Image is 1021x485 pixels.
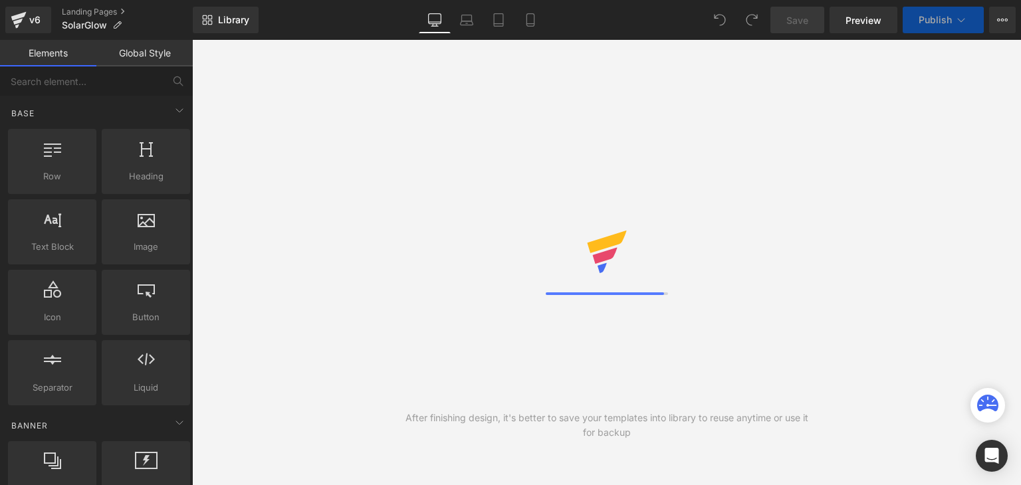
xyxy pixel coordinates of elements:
button: Publish [903,7,984,33]
button: More [989,7,1016,33]
button: Redo [738,7,765,33]
span: Separator [12,381,92,395]
span: SolarGlow [62,20,107,31]
span: Base [10,107,36,120]
div: After finishing design, it's better to save your templates into library to reuse anytime or use i... [399,411,814,440]
span: Row [12,169,92,183]
div: Open Intercom Messenger [976,440,1008,472]
span: Banner [10,419,49,432]
button: Undo [707,7,733,33]
span: Button [106,310,186,324]
a: Tablet [483,7,514,33]
span: Library [218,14,249,26]
a: Landing Pages [62,7,193,17]
span: Text Block [12,240,92,254]
a: New Library [193,7,259,33]
a: Global Style [96,40,193,66]
span: Save [786,13,808,27]
span: Image [106,240,186,254]
a: Laptop [451,7,483,33]
span: Liquid [106,381,186,395]
span: Heading [106,169,186,183]
a: Desktop [419,7,451,33]
span: Publish [919,15,952,25]
a: v6 [5,7,51,33]
span: Preview [846,13,881,27]
a: Mobile [514,7,546,33]
div: v6 [27,11,43,29]
a: Preview [830,7,897,33]
span: Icon [12,310,92,324]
